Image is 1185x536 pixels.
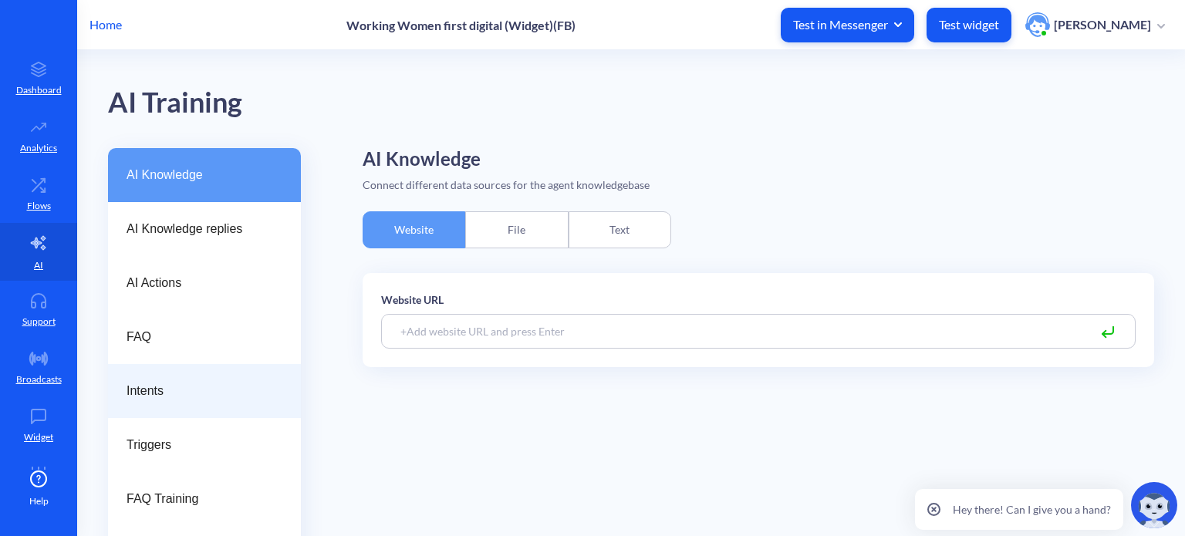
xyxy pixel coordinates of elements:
div: AI Training [108,81,242,125]
a: FAQ [108,310,301,364]
input: +Add website URL and press Enter [381,314,1136,349]
span: AI Knowledge [127,166,270,184]
p: Analytics [20,141,57,155]
button: Test in Messenger [781,8,914,42]
a: Triggers [108,418,301,472]
span: Test in Messenger [793,16,902,33]
div: File [465,211,568,248]
p: Dashboard [16,83,62,97]
img: user photo [1025,12,1050,37]
p: AI [34,258,43,272]
span: AI Actions [127,274,270,292]
p: Support [22,315,56,329]
a: AI Knowledge [108,148,301,202]
p: Website URL [381,292,1136,308]
a: AI Actions [108,256,301,310]
span: Triggers [127,436,270,454]
p: Test widget [939,17,999,32]
button: Test widget [927,8,1011,42]
h2: AI Knowledge [363,148,1154,170]
span: FAQ [127,328,270,346]
button: user photo[PERSON_NAME] [1018,11,1173,39]
a: FAQ Training [108,472,301,526]
p: Widget [24,430,53,444]
span: Intents [127,382,270,400]
p: [PERSON_NAME] [1054,16,1151,33]
img: copilot-icon.svg [1131,482,1177,528]
p: Broadcasts [16,373,62,386]
div: Text [569,211,671,248]
div: Connect different data sources for the agent knowledgebase [363,177,1154,193]
span: FAQ Training [127,490,270,508]
div: Website [363,211,465,248]
span: Help [29,494,49,508]
p: Hey there! Can I give you a hand? [953,501,1111,517]
p: Flows [27,199,51,213]
span: AI Knowledge replies [127,220,270,238]
a: Intents [108,364,301,418]
p: Home [89,15,122,34]
p: Working Women first digital (Widget)(FB) [346,18,576,32]
a: AI Knowledge replies [108,202,301,256]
